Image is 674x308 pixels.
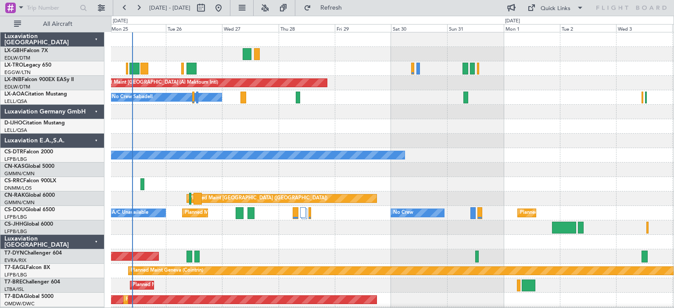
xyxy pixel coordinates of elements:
a: T7-BREChallenger 604 [4,280,60,285]
div: No Crew Sabadell [112,91,153,104]
div: A/C Unavailable [112,206,148,219]
div: Quick Links [541,4,570,13]
a: LX-GBHFalcon 7X [4,48,48,53]
button: Quick Links [523,1,588,15]
a: LFPB/LBG [4,272,27,278]
div: Mon 1 [504,24,560,32]
span: CS-DOU [4,207,25,212]
a: CS-JHHGlobal 6000 [4,222,53,227]
div: Wed 27 [222,24,278,32]
span: Refresh [313,5,350,11]
a: OMDW/DWC [4,301,35,307]
div: Unplanned Maint [GEOGRAPHIC_DATA] (Al Maktoum Intl) [88,76,218,89]
button: Refresh [300,1,352,15]
span: LX-GBH [4,48,24,53]
span: [DATE] - [DATE] [149,4,190,12]
div: Mon 25 [110,24,166,32]
span: T7-EAGL [4,265,26,270]
input: Trip Number [27,1,77,14]
a: LFPB/LBG [4,228,27,235]
div: Planned Maint [GEOGRAPHIC_DATA] ([GEOGRAPHIC_DATA]) [189,192,327,205]
a: LX-AOACitation Mustang [4,92,67,97]
span: D-IJHO [4,120,22,126]
div: Sat 30 [391,24,447,32]
span: CS-RRC [4,178,23,184]
span: CN-KAS [4,164,25,169]
a: LELL/QSA [4,98,27,105]
a: LX-TROLegacy 650 [4,63,51,68]
div: Planned Maint Warsaw ([GEOGRAPHIC_DATA]) [133,279,238,292]
span: LX-INB [4,77,22,82]
a: T7-BDAGlobal 5000 [4,294,54,299]
span: All Aircraft [23,21,93,27]
span: LX-TRO [4,63,23,68]
a: T7-DYNChallenger 604 [4,251,62,256]
a: EDLW/DTM [4,55,30,61]
a: LELL/QSA [4,127,27,134]
span: CS-DTR [4,149,23,155]
a: LX-INBFalcon 900EX EASy II [4,77,74,82]
a: CS-RRCFalcon 900LX [4,178,56,184]
div: Wed 3 [616,24,672,32]
a: CN-KASGlobal 5000 [4,164,54,169]
a: LTBA/ISL [4,286,24,293]
a: GMMN/CMN [4,170,35,177]
span: CS-JHH [4,222,23,227]
div: Tue 2 [560,24,616,32]
a: EDLW/DTM [4,84,30,90]
a: CS-DOUGlobal 6500 [4,207,55,212]
a: LFPB/LBG [4,156,27,163]
a: LFPB/LBG [4,214,27,220]
span: T7-DYN [4,251,24,256]
span: T7-BRE [4,280,22,285]
div: Planned Maint [GEOGRAPHIC_DATA] ([GEOGRAPHIC_DATA]) [185,206,323,219]
div: No Crew [393,206,413,219]
div: Planned Maint Dubai (Al Maktoum Intl) [126,293,212,306]
a: CS-DTRFalcon 2000 [4,149,53,155]
span: CN-RAK [4,193,25,198]
a: GMMN/CMN [4,199,35,206]
a: DNMM/LOS [4,185,32,191]
a: D-IJHOCitation Mustang [4,120,65,126]
a: EVRA/RIX [4,257,26,264]
div: Fri 29 [335,24,391,32]
button: All Aircraft [10,17,95,31]
div: [DATE] [113,18,128,25]
span: T7-BDA [4,294,24,299]
div: Planned Maint [GEOGRAPHIC_DATA] ([GEOGRAPHIC_DATA]) [520,206,658,219]
span: LX-AOA [4,92,25,97]
div: [DATE] [505,18,520,25]
a: EGGW/LTN [4,69,31,76]
a: T7-EAGLFalcon 8X [4,265,50,270]
div: Planned Maint Geneva (Cointrin) [131,264,203,277]
a: CN-RAKGlobal 6000 [4,193,55,198]
div: Sun 31 [447,24,503,32]
div: Thu 28 [279,24,335,32]
div: Tue 26 [166,24,222,32]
